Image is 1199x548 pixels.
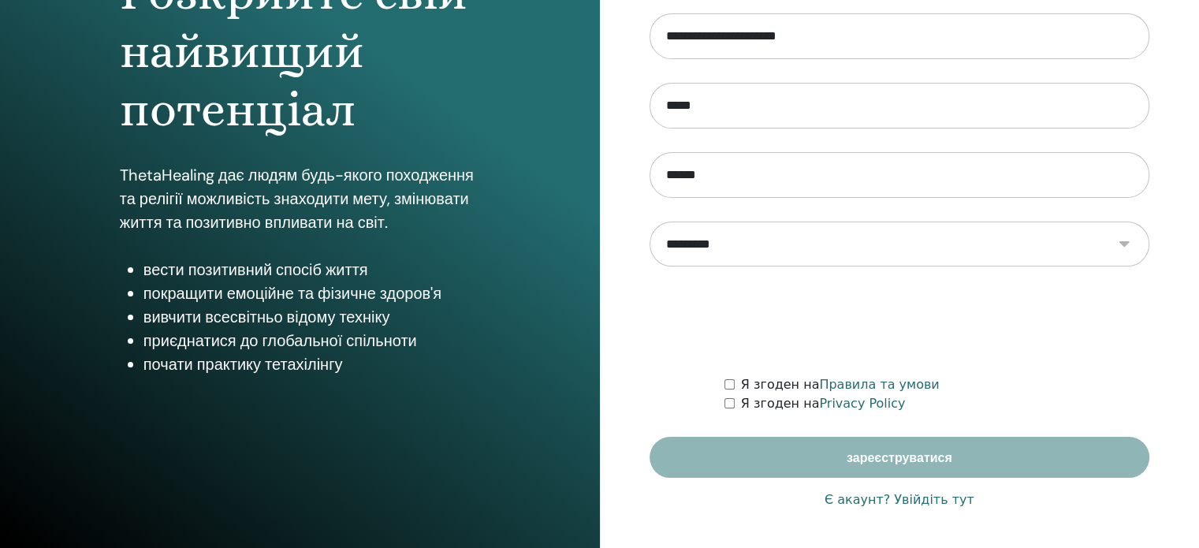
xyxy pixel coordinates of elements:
li: почати практику тетахілінгу [143,352,480,376]
label: Я згоден на [741,375,940,394]
label: Я згоден на [741,394,906,413]
a: Є акаунт? Увійдіть тут [825,490,974,509]
li: покращити емоційне та фізичне здоров'я [143,281,480,305]
p: ThetaHealing дає людям будь-якого походження та релігії можливість знаходити мету, змінювати житт... [120,163,480,234]
iframe: reCAPTCHA [780,290,1019,352]
li: вести позитивний спосіб життя [143,258,480,281]
a: Правила та умови [819,377,939,392]
li: приєднатися до глобальної спільноти [143,329,480,352]
li: вивчити всесвітньо відому техніку [143,305,480,329]
a: Privacy Policy [819,396,905,411]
